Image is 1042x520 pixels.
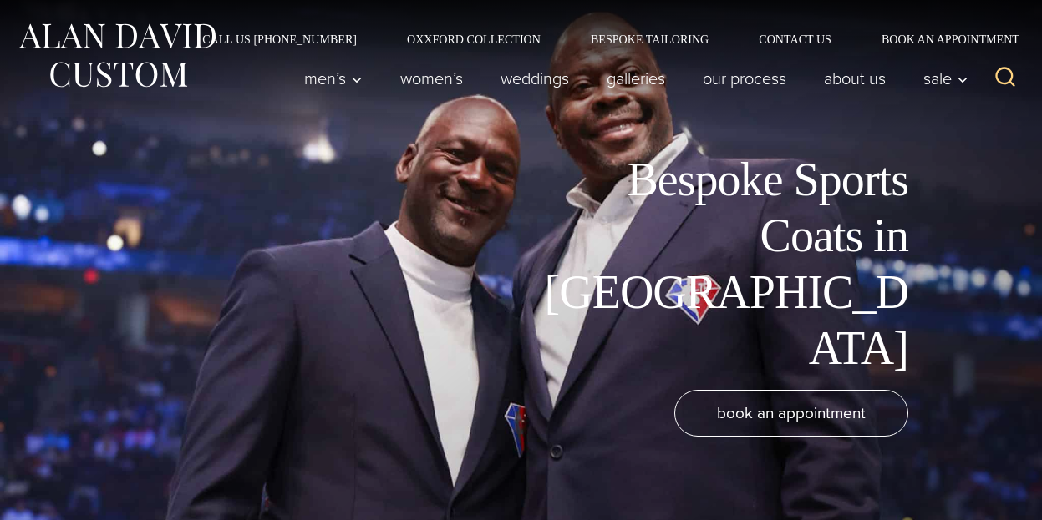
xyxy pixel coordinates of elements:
[566,33,734,45] a: Bespoke Tailoring
[482,62,588,95] a: weddings
[382,62,482,95] a: Women’s
[985,58,1025,98] button: View Search Form
[588,62,684,95] a: Galleries
[856,33,1025,45] a: Book an Appointment
[286,62,978,95] nav: Primary Navigation
[923,70,968,87] span: Sale
[806,62,905,95] a: About Us
[717,401,866,425] span: book an appointment
[382,33,566,45] a: Oxxford Collection
[177,33,1025,45] nav: Secondary Navigation
[684,62,806,95] a: Our Process
[304,70,363,87] span: Men’s
[734,33,856,45] a: Contact Us
[17,18,217,93] img: Alan David Custom
[674,390,908,437] a: book an appointment
[532,152,908,376] h1: Bespoke Sports Coats in [GEOGRAPHIC_DATA]
[177,33,382,45] a: Call Us [PHONE_NUMBER]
